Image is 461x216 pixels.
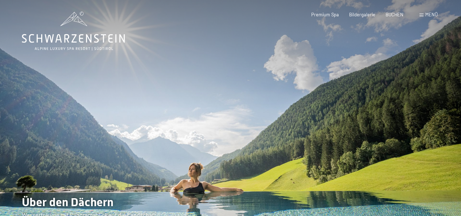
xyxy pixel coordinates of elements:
span: Menü [425,12,438,17]
a: Bildergalerie [349,12,375,17]
a: BUCHEN [386,12,403,17]
a: Premium Spa [311,12,339,17]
